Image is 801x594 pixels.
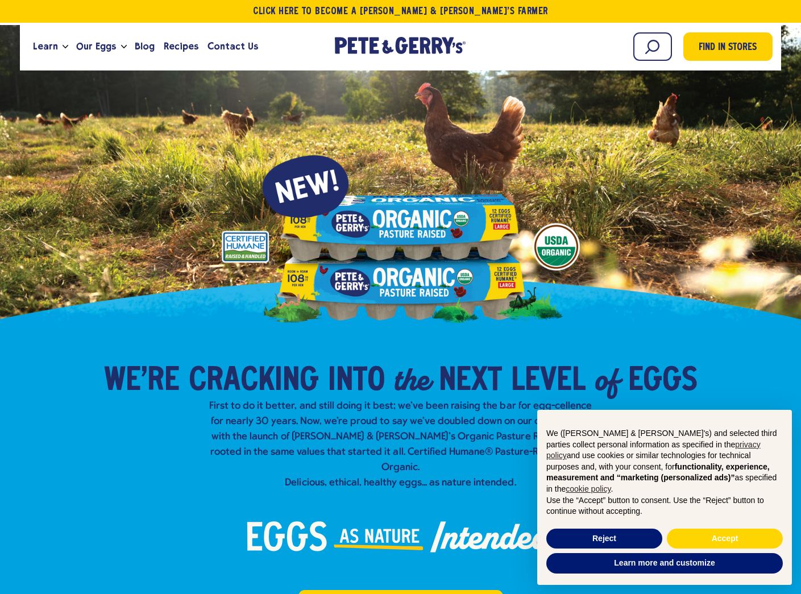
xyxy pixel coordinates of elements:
[546,495,783,517] p: Use the “Accept” button to consent. Use the “Reject” button to continue without accepting.
[63,45,68,49] button: Open the dropdown menu for Learn
[121,45,127,49] button: Open the dropdown menu for Our Eggs
[164,39,198,53] span: Recipes
[203,31,263,62] a: Contact Us
[667,529,783,549] button: Accept
[511,364,586,398] span: Level
[439,364,502,398] span: Next
[104,364,180,398] span: We’re
[207,39,258,53] span: Contact Us
[546,428,783,495] p: We ([PERSON_NAME] & [PERSON_NAME]'s) and selected third parties collect personal information as s...
[135,39,155,53] span: Blog
[546,553,783,574] button: Learn more and customize
[205,398,596,491] p: First to do it better, and still doing it best; we've been raising the bar for egg-cellence for n...
[159,31,203,62] a: Recipes
[394,359,430,400] em: the
[595,359,619,400] em: of
[528,401,801,594] div: Notice
[130,31,159,62] a: Blog
[628,364,698,398] span: Eggs​
[546,529,662,549] button: Reject
[76,39,116,53] span: Our Eggs
[33,39,58,53] span: Learn
[683,32,773,61] a: Find in Stores
[633,32,672,61] input: Search
[189,364,319,398] span: Cracking
[72,31,121,62] a: Our Eggs
[28,31,63,62] a: Learn
[699,40,757,56] span: Find in Stores
[328,364,385,398] span: into
[566,484,611,493] a: cookie policy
